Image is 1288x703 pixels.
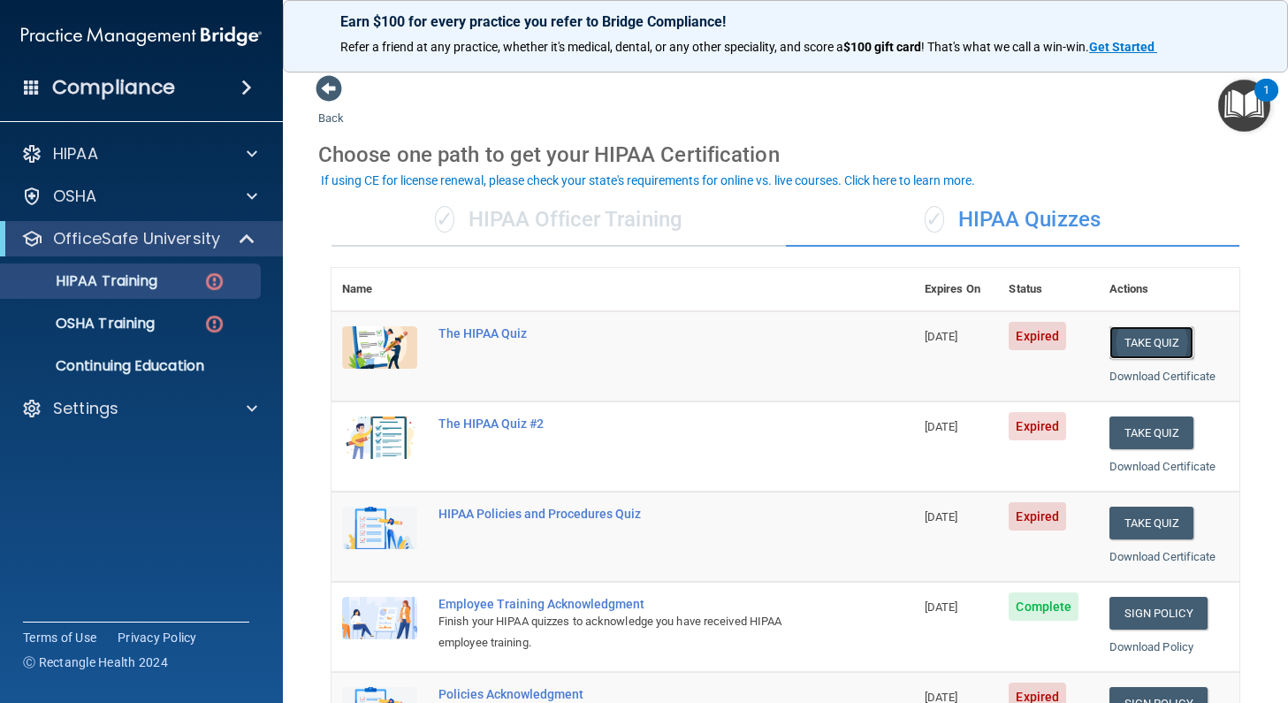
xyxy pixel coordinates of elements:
div: Finish your HIPAA quizzes to acknowledge you have received HIPAA employee training. [438,611,826,653]
img: danger-circle.6113f641.png [203,313,225,335]
span: ✓ [925,206,944,233]
th: Name [332,268,428,311]
p: Earn $100 for every practice you refer to Bridge Compliance! [340,13,1231,30]
span: Expired [1009,322,1066,350]
button: Open Resource Center, 1 new notification [1218,80,1270,132]
button: If using CE for license renewal, please check your state's requirements for online vs. live cours... [318,172,978,189]
a: Download Certificate [1109,370,1216,383]
strong: $100 gift card [843,40,921,54]
a: OSHA [21,186,257,207]
p: OfficeSafe University [53,228,220,249]
th: Status [998,268,1098,311]
div: Choose one path to get your HIPAA Certification [318,129,1253,180]
span: Ⓒ Rectangle Health 2024 [23,653,168,671]
th: Expires On [914,268,999,311]
span: Expired [1009,412,1066,440]
a: OfficeSafe University [21,228,256,249]
button: Take Quiz [1109,326,1194,359]
p: OSHA [53,186,97,207]
a: Download Certificate [1109,460,1216,473]
a: Back [318,90,344,125]
a: Get Started [1089,40,1157,54]
div: 1 [1263,90,1269,113]
a: HIPAA [21,143,257,164]
div: Employee Training Acknowledgment [438,597,826,611]
h4: Compliance [52,75,175,100]
span: [DATE] [925,600,958,614]
button: Take Quiz [1109,416,1194,449]
span: Refer a friend at any practice, whether it's medical, dental, or any other speciality, and score a [340,40,843,54]
p: Continuing Education [11,357,253,375]
th: Actions [1099,268,1239,311]
div: The HIPAA Quiz [438,326,826,340]
a: Sign Policy [1109,597,1208,630]
a: Terms of Use [23,629,96,646]
p: Settings [53,398,118,419]
span: [DATE] [925,510,958,523]
img: PMB logo [21,19,262,54]
div: HIPAA Officer Training [332,194,786,247]
div: HIPAA Policies and Procedures Quiz [438,507,826,521]
span: [DATE] [925,420,958,433]
p: HIPAA Training [11,272,157,290]
span: ! That's what we call a win-win. [921,40,1089,54]
strong: Get Started [1089,40,1155,54]
span: ✓ [435,206,454,233]
a: Download Policy [1109,640,1194,653]
p: HIPAA [53,143,98,164]
span: Complete [1009,592,1078,621]
div: The HIPAA Quiz #2 [438,416,826,431]
span: Expired [1009,502,1066,531]
a: Download Certificate [1109,550,1216,563]
a: Privacy Policy [118,629,197,646]
button: Take Quiz [1109,507,1194,539]
p: OSHA Training [11,315,155,332]
div: HIPAA Quizzes [786,194,1240,247]
img: danger-circle.6113f641.png [203,271,225,293]
div: Policies Acknowledgment [438,687,826,701]
span: [DATE] [925,330,958,343]
a: Settings [21,398,257,419]
div: If using CE for license renewal, please check your state's requirements for online vs. live cours... [321,174,975,187]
